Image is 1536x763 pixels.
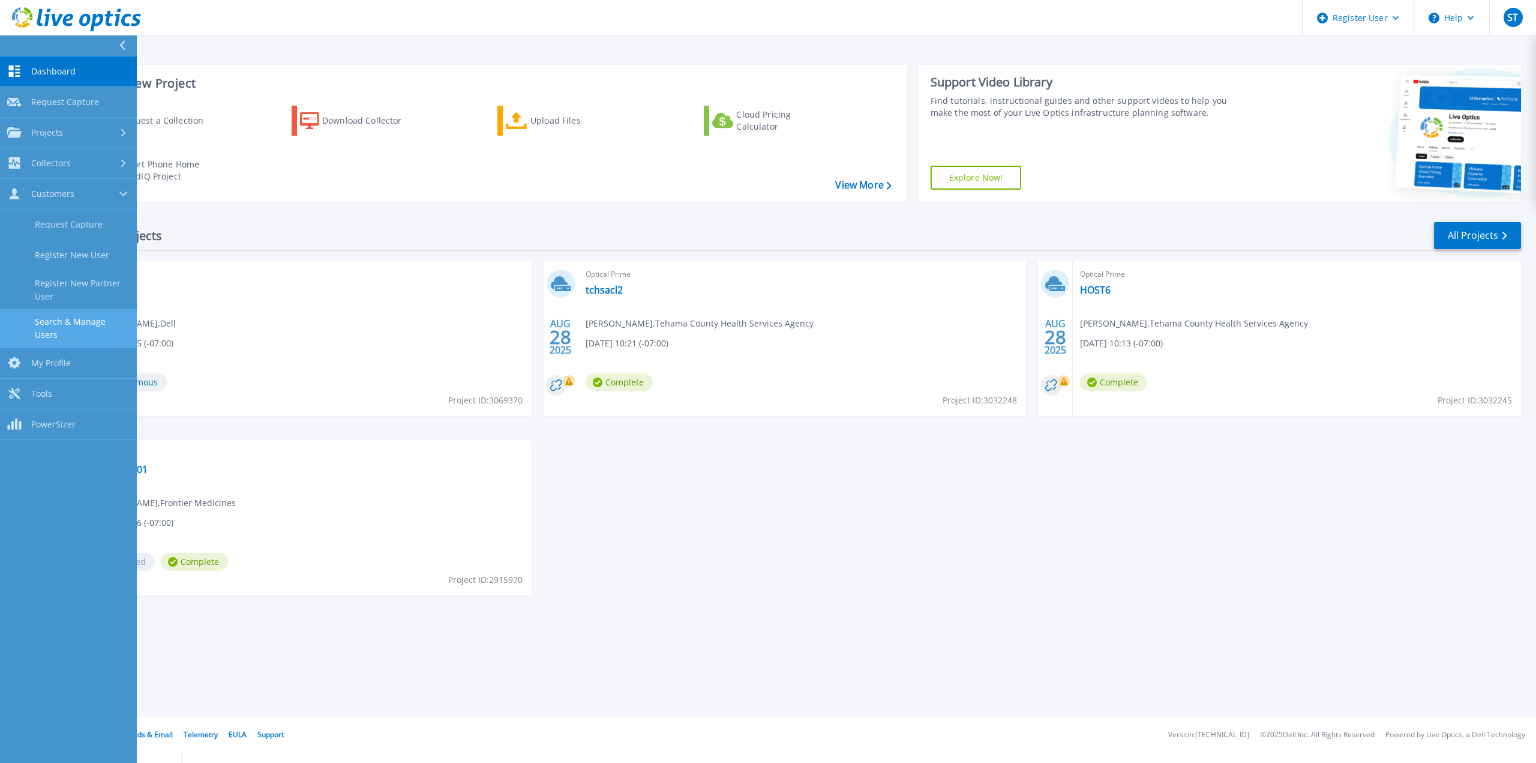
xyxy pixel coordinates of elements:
span: [PERSON_NAME] , Frontier Medicines [91,496,236,510]
span: Customers [31,188,74,199]
span: Tools [31,388,52,399]
span: [DATE] 10:13 (-07:00) [1080,337,1163,350]
div: Download Collector [322,109,418,133]
a: Upload Files [497,106,631,136]
span: Dashboard [31,66,76,77]
span: Complete [161,553,228,571]
span: ST [1507,13,1518,22]
span: Request Capture [31,97,99,107]
div: Find tutorials, instructional guides and other support videos to help you make the most of your L... [931,95,1242,119]
a: All Projects [1434,222,1521,249]
span: My Profile [31,358,71,369]
div: AUG 2025 [1044,315,1067,359]
span: Project ID: 3032245 [1438,394,1512,407]
a: HOST6 [1080,284,1111,296]
a: Download Collector [292,106,425,136]
div: AUG 2025 [549,315,572,359]
a: View More [835,179,891,191]
div: Request a Collection [119,109,215,133]
span: Optical Prime [91,447,524,460]
a: EULA [229,729,247,740]
span: Projects [31,127,63,138]
span: Optical Prime [586,268,1019,281]
span: Complete [1080,373,1147,391]
li: Version: [TECHNICAL_ID] [1168,731,1249,739]
div: Support Video Library [931,74,1242,90]
div: Cloud Pricing Calculator [736,109,832,133]
span: Project ID: 3032248 [943,394,1017,407]
span: Complete [586,373,653,391]
a: tchsacl2 [586,284,623,296]
span: PowerSizer [31,419,76,430]
a: Cloud Pricing Calculator [704,106,838,136]
a: Request a Collection [85,106,219,136]
span: 28 [550,332,571,342]
span: [PERSON_NAME] , Tehama County Health Services Agency [586,317,814,330]
li: © 2025 Dell Inc. All Rights Reserved [1260,731,1375,739]
div: Import Phone Home CloudIQ Project [118,158,211,182]
span: [PERSON_NAME] , Tehama County Health Services Agency [1080,317,1308,330]
span: [DATE] 10:21 (-07:00) [586,337,668,350]
div: Upload Files [530,109,626,133]
a: Support [257,729,284,740]
span: Collectors [31,158,71,169]
span: Project ID: 2915970 [448,573,523,587]
h3: Start a New Project [85,77,891,90]
a: Telemetry [184,729,218,740]
span: Project ID: 3069370 [448,394,523,407]
span: 28 [1045,332,1066,342]
a: Explore Now! [931,166,1022,190]
span: Optical Prime [91,268,524,281]
span: Optical Prime [1080,268,1514,281]
li: Powered by Live Optics, a Dell Technology [1385,731,1525,739]
a: Ads & Email [133,729,173,740]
